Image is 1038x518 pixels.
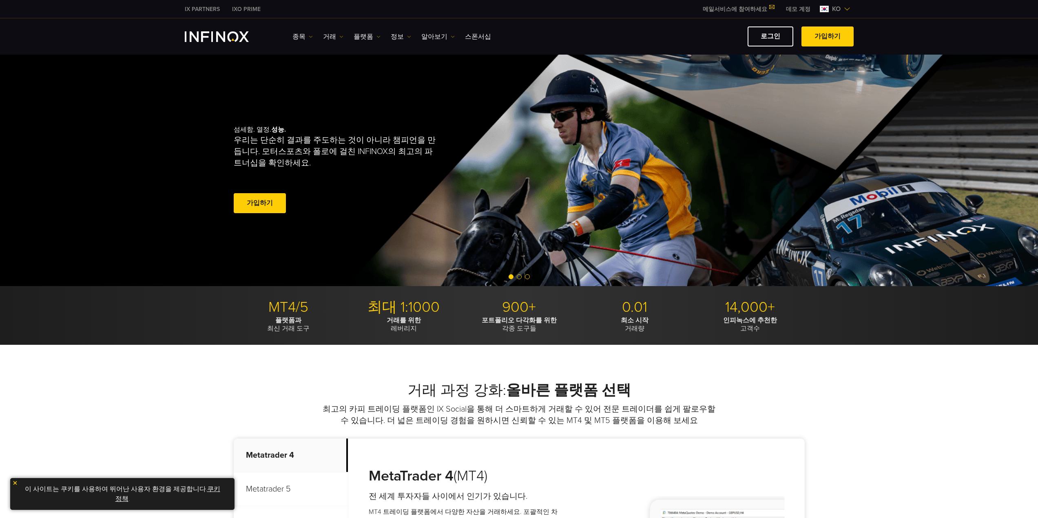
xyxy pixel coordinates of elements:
[185,31,268,42] a: INFINOX Logo
[234,193,286,213] a: 가입하기
[323,32,343,42] a: 거래
[292,32,313,42] a: 종목
[748,26,793,46] a: 로그인
[226,5,267,13] a: INFINOX
[14,482,230,506] p: 이 사이트는 쿠키를 사용하여 뛰어난 사용자 환경을 제공합니다. .
[801,26,854,46] a: 가입하기
[354,32,381,42] a: 플랫폼
[391,32,411,42] a: 정보
[621,316,648,324] strong: 최소 시작
[234,298,343,316] p: MT4/5
[369,491,563,502] h4: 전 세계 투자자들 사이에서 인기가 있습니다.
[465,298,574,316] p: 900+
[179,5,226,13] a: INFINOX
[349,298,458,316] p: 최대 1:1000
[829,4,844,14] span: ko
[509,274,513,279] span: Go to slide 1
[234,381,805,399] h2: 거래 과정 강화:
[525,274,530,279] span: Go to slide 3
[695,298,805,316] p: 14,000+
[780,5,817,13] a: INFINOX MENU
[580,316,689,333] p: 거래량
[580,298,689,316] p: 0.01
[723,316,777,324] strong: 인피녹스에 추천한
[321,403,717,426] p: 최고의 카피 트레이딩 플랫폼인 IX Social을 통해 더 스마트하게 거래할 수 있어 전문 트레이더를 쉽게 팔로우할 수 있습니다. 더 넓은 트레이딩 경험을 원하시면 신뢰할 수...
[506,381,631,399] strong: 올바른 플랫폼 선택
[517,274,522,279] span: Go to slide 2
[271,126,286,134] strong: 성능.
[234,439,348,472] p: Metatrader 4
[465,316,574,333] p: 각종 도구들
[349,316,458,333] p: 레버리지
[234,134,439,169] p: 우리는 단순히 결과를 주도하는 것이 아니라 챔피언을 만듭니다. 모터스포츠와 폴로에 걸친 INFINOX의 최고의 파트너십을 확인하세요.
[369,467,563,485] h3: (MT4)
[482,316,557,324] strong: 포트폴리오 다각화를 위한
[421,32,455,42] a: 알아보기
[387,316,421,324] strong: 거래를 위한
[369,467,454,485] strong: MetaTrader 4
[695,316,805,333] p: 고객수
[697,6,780,13] a: 메일서비스에 참여하세요
[465,32,491,42] a: 스폰서십
[275,316,301,324] strong: 플랫폼과
[234,472,348,506] p: Metatrader 5
[234,112,491,228] div: 섬세함. 열정.
[12,480,18,486] img: yellow close icon
[234,316,343,333] p: 최신 거래 도구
